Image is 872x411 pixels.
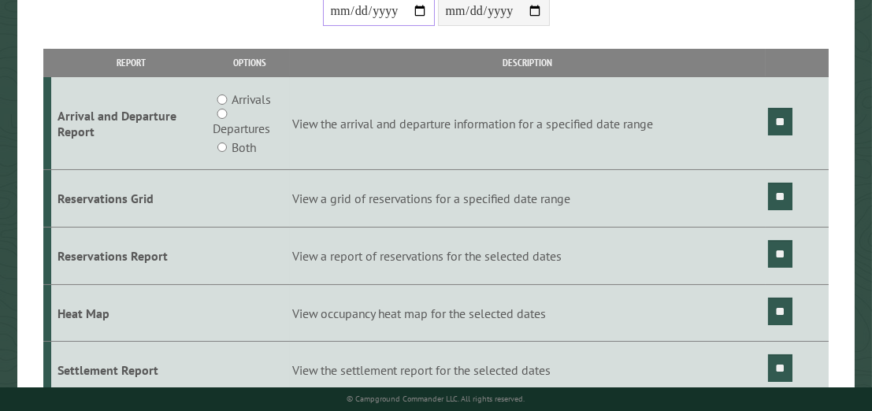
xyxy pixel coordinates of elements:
td: View the settlement report for the selected dates [290,342,766,399]
td: Reservations Report [51,227,210,284]
td: Reservations Grid [51,170,210,228]
th: Report [51,49,210,76]
div: v 4.0.25 [44,25,77,38]
div: Keywords by Traffic [174,93,265,103]
img: logo_orange.svg [25,25,38,38]
label: Arrivals [232,90,271,109]
td: View occupancy heat map for the selected dates [290,284,766,342]
td: View the arrival and departure information for a specified date range [290,77,766,170]
label: Both [232,138,256,157]
td: Heat Map [51,284,210,342]
small: © Campground Commander LLC. All rights reserved. [347,394,525,404]
td: Arrival and Departure Report [51,77,210,170]
td: View a report of reservations for the selected dates [290,227,766,284]
div: Domain Overview [60,93,141,103]
label: Departures [213,119,270,138]
img: tab_keywords_by_traffic_grey.svg [157,91,169,104]
td: View a grid of reservations for a specified date range [290,170,766,228]
img: tab_domain_overview_orange.svg [43,91,55,104]
th: Options [210,49,290,76]
td: Settlement Report [51,342,210,399]
div: Domain: [DOMAIN_NAME] [41,41,173,54]
img: website_grey.svg [25,41,38,54]
th: Description [290,49,766,76]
